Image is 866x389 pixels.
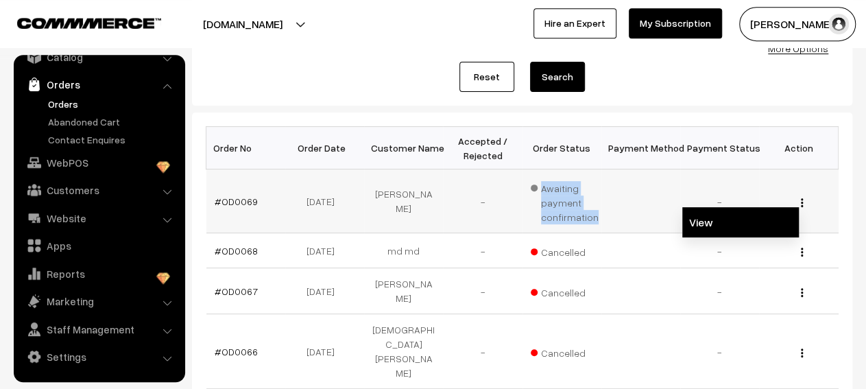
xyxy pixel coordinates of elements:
img: Menu [801,349,803,357]
a: Staff Management [17,317,180,342]
th: Order No [206,127,285,169]
td: - [443,268,522,314]
span: Awaiting payment confirmation [531,178,599,224]
button: [DOMAIN_NAME] [155,7,330,41]
a: Marketing [17,289,180,314]
button: Search [530,62,585,92]
span: Cancelled [531,282,599,300]
td: [DATE] [285,169,364,233]
th: Payment Method [601,127,680,169]
td: - [443,169,522,233]
td: - [443,314,522,389]
td: md md [364,233,443,268]
a: View [682,207,799,237]
a: Reset [459,62,514,92]
th: Order Date [285,127,364,169]
a: Orders [45,97,180,111]
a: WebPOS [17,150,180,175]
span: Cancelled [531,241,599,259]
a: #OD0066 [215,346,258,357]
img: Menu [801,288,803,297]
span: Cancelled [531,342,599,360]
td: [DEMOGRAPHIC_DATA][PERSON_NAME] [364,314,443,389]
th: Accepted / Rejected [443,127,522,169]
td: [PERSON_NAME] [364,169,443,233]
a: Website [17,206,180,231]
th: Customer Name [364,127,443,169]
a: My Subscription [629,8,722,38]
th: Order Status [522,127,601,169]
td: - [443,233,522,268]
a: COMMMERCE [17,14,137,30]
a: Orders [17,72,180,97]
a: Settings [17,344,180,369]
td: - [680,314,759,389]
a: Catalog [17,45,180,69]
button: [PERSON_NAME]… [739,7,856,41]
a: #OD0068 [215,245,258,257]
a: Contact Enquires [45,132,180,147]
td: [DATE] [285,314,364,389]
td: - [680,169,759,233]
th: Action [759,127,838,169]
a: Apps [17,233,180,258]
th: Payment Status [680,127,759,169]
td: [DATE] [285,268,364,314]
img: Menu [801,198,803,207]
img: COMMMERCE [17,18,161,28]
img: Menu [801,248,803,257]
td: - [680,268,759,314]
a: Reports [17,261,180,286]
a: Customers [17,178,180,202]
a: #OD0069 [215,196,258,207]
a: Hire an Expert [533,8,616,38]
td: [DATE] [285,233,364,268]
td: - [680,233,759,268]
img: user [828,14,849,34]
td: [PERSON_NAME] [364,268,443,314]
a: #OD0067 [215,285,258,297]
a: More Options [768,43,828,54]
a: Abandoned Cart [45,115,180,129]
